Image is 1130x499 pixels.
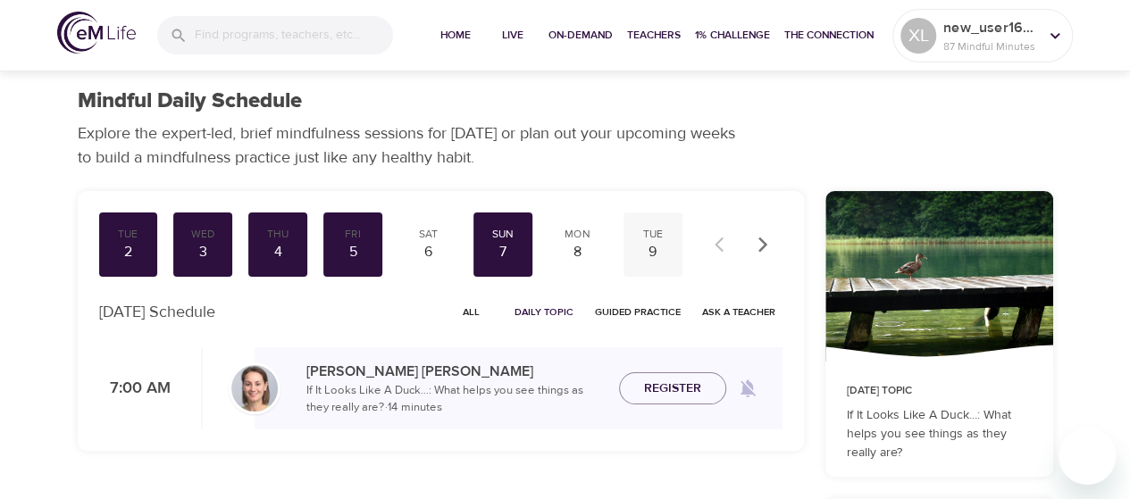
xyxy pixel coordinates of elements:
[847,383,1032,399] p: [DATE] Topic
[556,242,600,262] div: 8
[481,242,525,262] div: 7
[943,17,1038,38] p: new_user1608587756
[180,227,225,242] div: Wed
[57,12,136,54] img: logo
[450,304,493,320] span: All
[406,227,450,242] div: Sat
[631,242,675,262] div: 9
[556,227,600,242] div: Mon
[331,227,375,242] div: Fri
[78,121,748,170] p: Explore the expert-led, brief mindfulness sessions for [DATE] or plan out your upcoming weeks to ...
[507,298,581,326] button: Daily Topic
[784,26,874,45] span: The Connection
[644,378,701,400] span: Register
[106,227,151,242] div: Tue
[491,26,534,45] span: Live
[106,242,151,262] div: 2
[595,304,681,320] span: Guided Practice
[631,227,675,242] div: Tue
[306,382,605,417] p: If It Looks Like A Duck...: What helps you see things as they really are? · 14 minutes
[99,377,171,401] p: 7:00 AM
[943,38,1038,54] p: 87 Mindful Minutes
[548,26,613,45] span: On-Demand
[99,300,215,324] p: [DATE] Schedule
[481,227,525,242] div: Sun
[619,372,726,405] button: Register
[847,406,1032,462] p: If It Looks Like A Duck...: What helps you see things as they really are?
[900,18,936,54] div: XL
[588,298,688,326] button: Guided Practice
[195,16,393,54] input: Find programs, teachers, etc...
[231,365,278,412] img: Deanna_Burkett-min.jpg
[1059,428,1116,485] iframe: Button to launch messaging window
[695,298,783,326] button: Ask a Teacher
[627,26,681,45] span: Teachers
[515,304,573,320] span: Daily Topic
[406,242,450,262] div: 6
[695,26,770,45] span: 1% Challenge
[331,242,375,262] div: 5
[726,367,769,410] span: Remind me when a class goes live every Sunday at 7:00 AM
[306,361,605,382] p: [PERSON_NAME] [PERSON_NAME]
[180,242,225,262] div: 3
[78,88,302,114] h1: Mindful Daily Schedule
[702,304,775,320] span: Ask a Teacher
[255,242,300,262] div: 4
[255,227,300,242] div: Thu
[434,26,477,45] span: Home
[443,298,500,326] button: All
